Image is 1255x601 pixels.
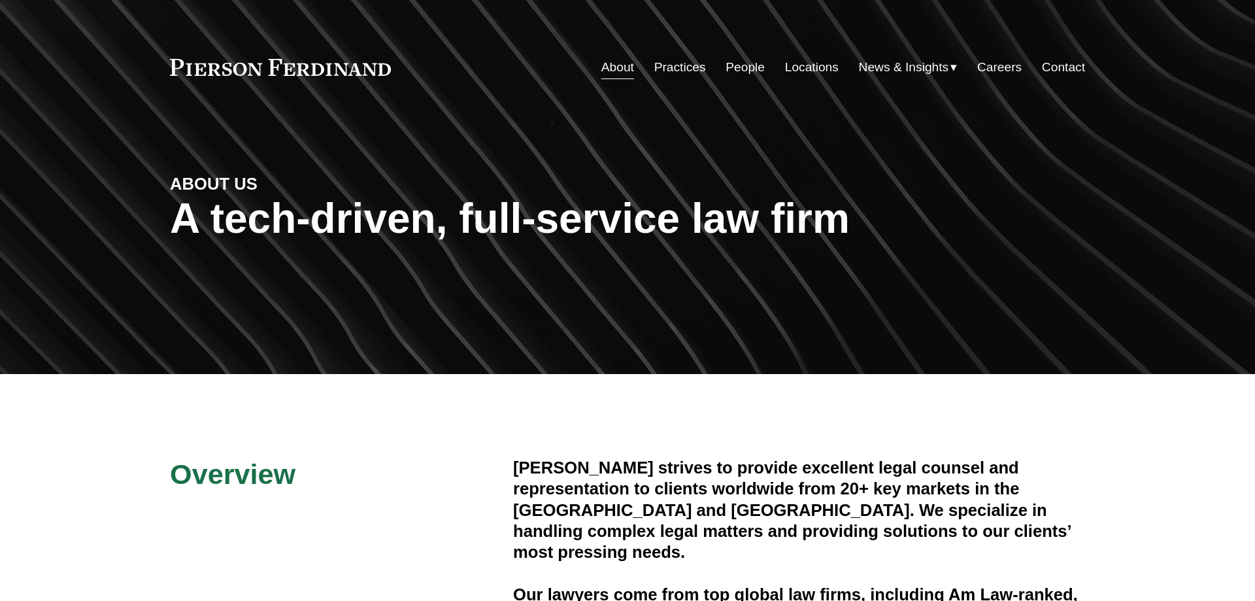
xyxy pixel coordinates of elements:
[170,195,1085,243] h1: A tech-driven, full-service law firm
[785,55,839,80] a: Locations
[601,55,634,80] a: About
[859,55,958,80] a: folder dropdown
[977,55,1022,80] a: Careers
[170,458,295,490] span: Overview
[170,175,258,193] strong: ABOUT US
[654,55,706,80] a: Practices
[1042,55,1085,80] a: Contact
[859,56,949,79] span: News & Insights
[513,457,1085,563] h4: [PERSON_NAME] strives to provide excellent legal counsel and representation to clients worldwide ...
[726,55,765,80] a: People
